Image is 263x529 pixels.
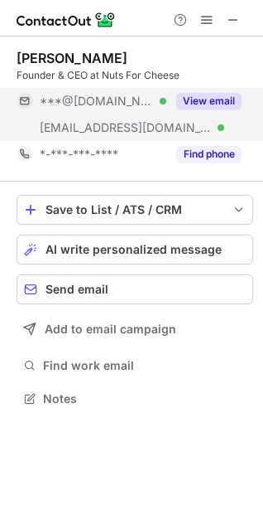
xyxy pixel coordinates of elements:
[17,274,253,304] button: Send email
[45,203,224,216] div: Save to List / ATS / CRM
[176,93,241,109] button: Reveal Button
[45,243,222,256] span: AI write personalized message
[17,195,253,225] button: save-profile-one-click
[43,391,246,406] span: Notes
[17,235,253,264] button: AI write personalized message
[45,323,176,336] span: Add to email campaign
[17,50,127,66] div: [PERSON_NAME]
[40,120,212,135] span: [EMAIL_ADDRESS][DOMAIN_NAME]
[43,358,246,373] span: Find work email
[17,10,116,30] img: ContactOut v5.3.10
[17,354,253,377] button: Find work email
[17,387,253,410] button: Notes
[17,314,253,344] button: Add to email campaign
[40,94,154,109] span: ***@[DOMAIN_NAME]
[45,283,108,296] span: Send email
[176,146,241,163] button: Reveal Button
[17,68,253,83] div: Founder & CEO at Nuts For Cheese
